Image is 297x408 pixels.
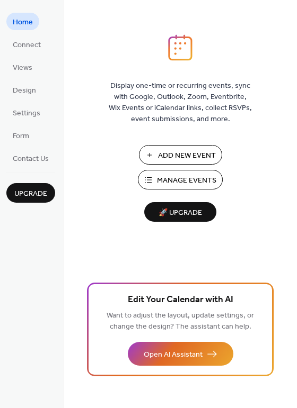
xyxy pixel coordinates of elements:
[13,85,36,96] span: Design
[128,342,233,366] button: Open AI Assistant
[157,175,216,186] span: Manage Events
[6,126,36,144] a: Form
[158,150,216,161] span: Add New Event
[128,293,233,307] span: Edit Your Calendar with AI
[13,108,40,119] span: Settings
[151,206,210,220] span: 🚀 Upgrade
[109,80,252,125] span: Display one-time or recurring events, sync with Google, Outlook, Zoom, Eventbrite, Wix Events or ...
[107,309,254,334] span: Want to adjust the layout, update settings, or change the design? The assistant can help.
[13,17,33,28] span: Home
[6,35,47,53] a: Connect
[6,104,47,121] a: Settings
[138,170,223,189] button: Manage Events
[14,188,47,200] span: Upgrade
[13,131,29,142] span: Form
[6,183,55,203] button: Upgrade
[6,13,39,30] a: Home
[13,62,32,74] span: Views
[144,202,216,222] button: 🚀 Upgrade
[6,81,42,98] a: Design
[144,349,203,360] span: Open AI Assistant
[13,40,41,51] span: Connect
[6,58,39,76] a: Views
[13,153,49,165] span: Contact Us
[6,149,55,167] a: Contact Us
[168,34,193,61] img: logo_icon.svg
[139,145,222,165] button: Add New Event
